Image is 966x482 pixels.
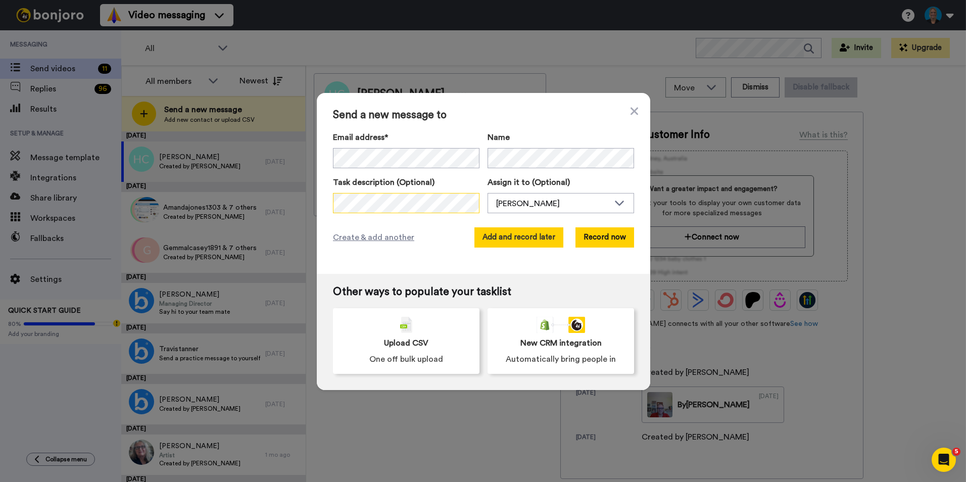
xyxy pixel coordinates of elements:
[488,176,634,188] label: Assign it to (Optional)
[506,353,616,365] span: Automatically bring people in
[496,198,609,210] div: [PERSON_NAME]
[369,353,443,365] span: One off bulk upload
[488,131,510,143] span: Name
[333,231,414,244] span: Create & add another
[932,448,956,472] iframe: Intercom live chat
[333,109,634,121] span: Send a new message to
[333,286,634,298] span: Other ways to populate your tasklist
[333,176,479,188] label: Task description (Optional)
[520,337,602,349] span: New CRM integration
[384,337,428,349] span: Upload CSV
[333,131,479,143] label: Email address*
[952,448,960,456] span: 5
[400,317,412,333] img: csv-grey.png
[474,227,563,248] button: Add and record later
[537,317,585,333] div: animation
[575,227,634,248] button: Record now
